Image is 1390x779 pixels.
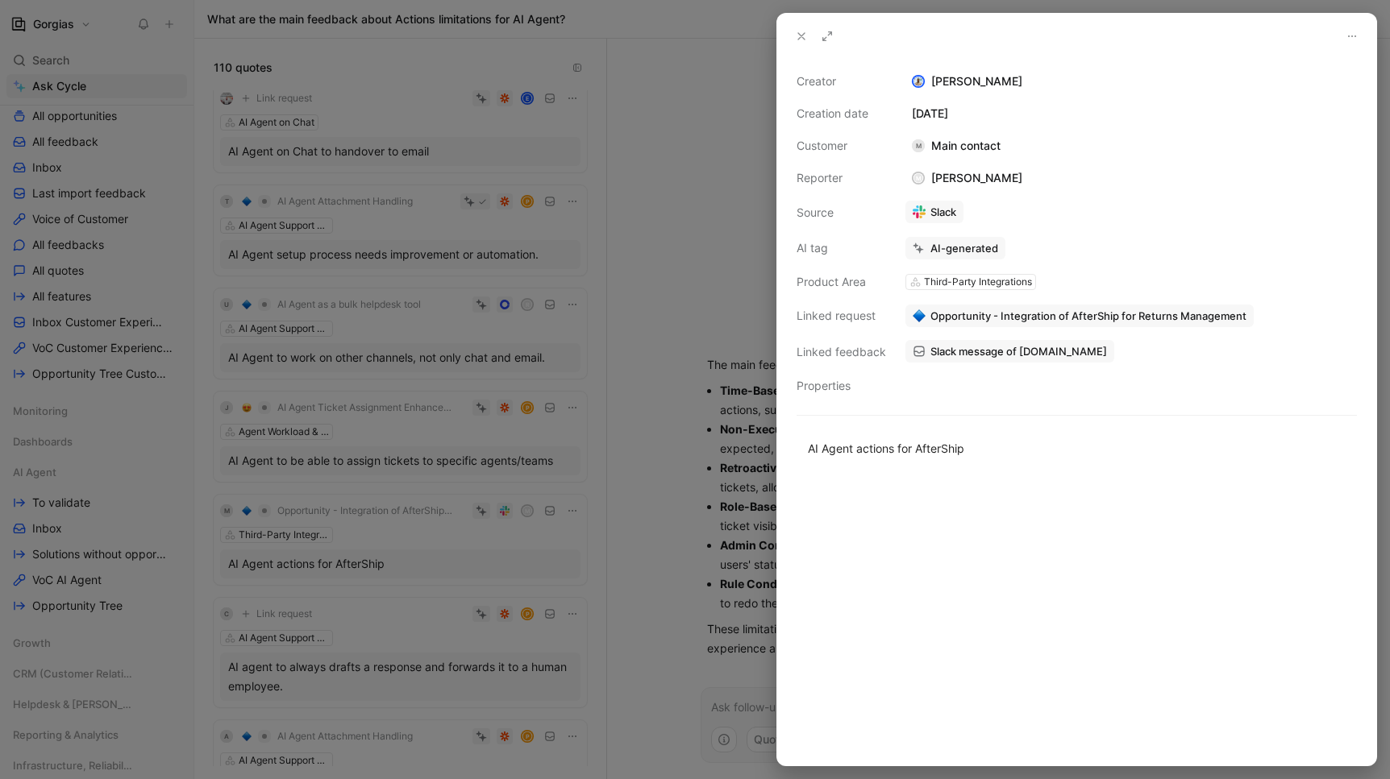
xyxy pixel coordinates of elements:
span: Opportunity - Integration of AfterShip for Returns Management [930,309,1246,323]
div: Reporter [797,168,886,188]
div: AI-generated [930,241,998,255]
button: 🔷Opportunity - Integration of AfterShip for Returns Management [905,305,1254,327]
div: Product Area [797,272,886,292]
div: Properties [797,376,886,396]
div: [PERSON_NAME] [905,72,1357,91]
div: Linked feedback [797,342,886,362]
img: 🔷 [913,309,926,322]
div: Creation date [797,104,886,123]
div: Source [797,203,886,222]
div: Main contact [905,136,1007,155]
div: AI tag [797,238,886,258]
img: avatar [913,77,924,87]
div: Linked request [797,306,886,325]
div: Customer [797,136,886,155]
button: AI-generated [905,237,1005,259]
div: Creator [797,72,886,91]
div: Third-Party Integrations [924,274,1032,290]
a: Slack [905,201,963,223]
a: Slack message of [DOMAIN_NAME] [905,340,1114,363]
div: [PERSON_NAME] [905,168,1029,188]
div: [DATE] [905,104,1357,123]
div: AI Agent actions for AfterShip [808,440,1346,457]
span: Slack message of [DOMAIN_NAME] [930,344,1107,358]
div: M [913,173,924,184]
div: M [912,139,925,152]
